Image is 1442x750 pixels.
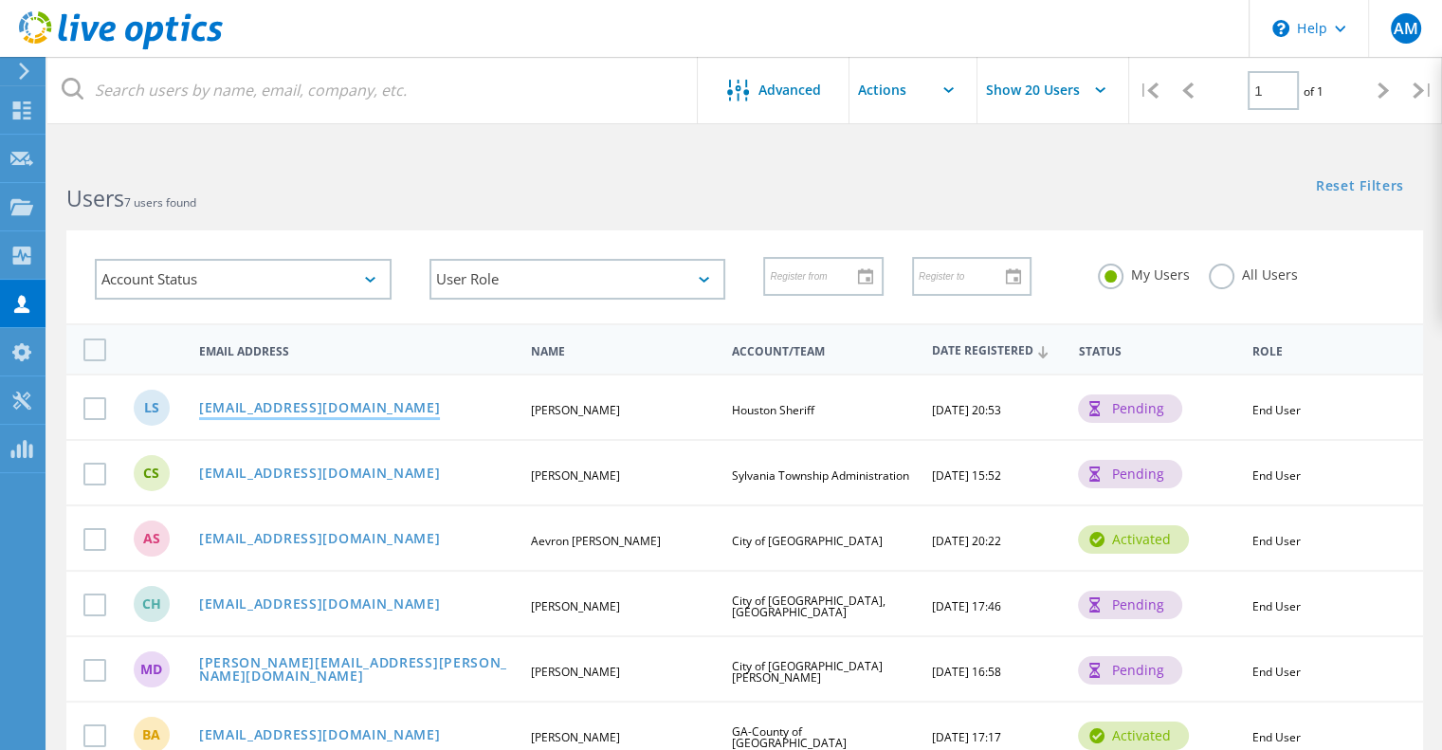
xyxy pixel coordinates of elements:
[199,346,515,357] span: Email Address
[143,532,160,545] span: AS
[1078,656,1182,685] div: pending
[1098,264,1190,282] label: My Users
[142,728,160,741] span: BA
[1129,57,1168,124] div: |
[19,40,223,53] a: Live Optics Dashboard
[1078,346,1235,357] span: Status
[932,467,1001,484] span: [DATE] 15:52
[1078,722,1189,750] div: activated
[731,533,882,549] span: City of [GEOGRAPHIC_DATA]
[429,259,726,300] div: User Role
[199,656,515,686] a: [PERSON_NAME][EMAIL_ADDRESS][PERSON_NAME][DOMAIN_NAME]
[1304,83,1323,100] span: of 1
[531,533,661,549] span: Aevron [PERSON_NAME]
[1209,264,1298,282] label: All Users
[1251,729,1300,745] span: End User
[199,466,441,483] a: [EMAIL_ADDRESS][DOMAIN_NAME]
[1251,402,1300,418] span: End User
[932,345,1062,357] span: Date Registered
[1078,394,1182,423] div: pending
[143,466,159,480] span: CS
[1393,21,1417,36] span: AM
[531,729,620,745] span: [PERSON_NAME]
[1272,20,1289,37] svg: \n
[199,728,441,744] a: [EMAIL_ADDRESS][DOMAIN_NAME]
[1078,591,1182,619] div: pending
[531,402,620,418] span: [PERSON_NAME]
[758,83,821,97] span: Advanced
[531,664,620,680] span: [PERSON_NAME]
[1251,346,1355,357] span: Role
[199,597,441,613] a: [EMAIL_ADDRESS][DOMAIN_NAME]
[1251,533,1300,549] span: End User
[140,663,162,676] span: MD
[914,258,1016,294] input: Register to
[66,183,124,213] b: Users
[1316,179,1404,195] a: Reset Filters
[47,57,699,123] input: Search users by name, email, company, etc.
[124,194,196,210] span: 7 users found
[95,259,392,300] div: Account Status
[731,402,813,418] span: Houston Sheriff
[142,597,161,611] span: CH
[932,664,1001,680] span: [DATE] 16:58
[1078,525,1189,554] div: activated
[765,258,867,294] input: Register from
[144,401,159,414] span: LS
[731,346,916,357] span: Account/Team
[932,533,1001,549] span: [DATE] 20:22
[731,658,882,686] span: City of [GEOGRAPHIC_DATA][PERSON_NAME]
[199,401,441,417] a: [EMAIL_ADDRESS][DOMAIN_NAME]
[932,598,1001,614] span: [DATE] 17:46
[1078,460,1182,488] div: pending
[1251,467,1300,484] span: End User
[199,532,441,548] a: [EMAIL_ADDRESS][DOMAIN_NAME]
[932,729,1001,745] span: [DATE] 17:17
[731,593,885,620] span: City of [GEOGRAPHIC_DATA], [GEOGRAPHIC_DATA]
[531,467,620,484] span: [PERSON_NAME]
[531,598,620,614] span: [PERSON_NAME]
[932,402,1001,418] span: [DATE] 20:53
[531,346,716,357] span: Name
[1251,664,1300,680] span: End User
[731,467,908,484] span: Sylvania Township Administration
[1251,598,1300,614] span: End User
[1403,57,1442,124] div: |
